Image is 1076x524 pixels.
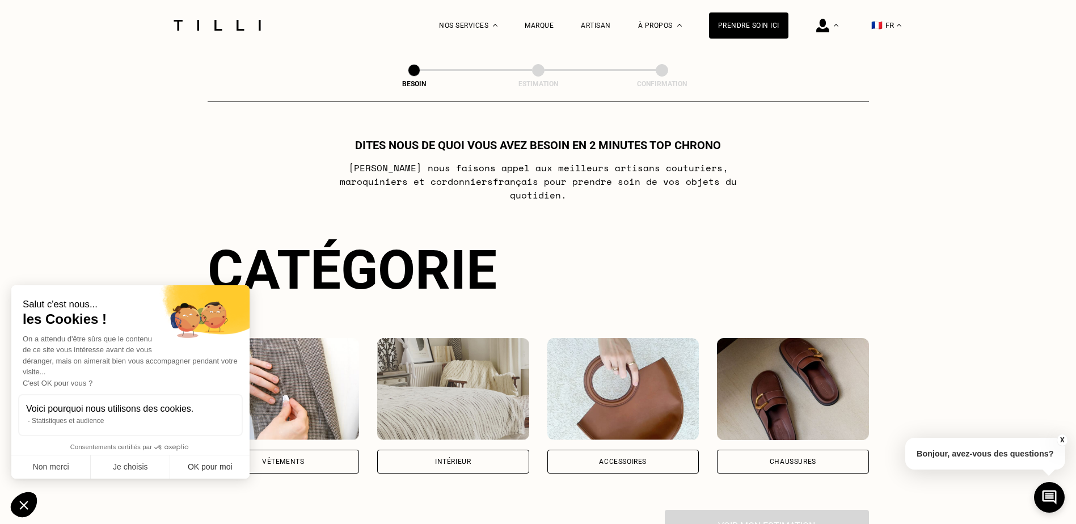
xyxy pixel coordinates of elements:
p: [PERSON_NAME] nous faisons appel aux meilleurs artisans couturiers , maroquiniers et cordonniers ... [313,161,763,202]
span: 🇫🇷 [871,20,883,31]
img: Menu déroulant [834,24,838,27]
div: Intérieur [435,458,471,465]
img: Logo du service de couturière Tilli [170,20,265,31]
a: Prendre soin ici [709,12,788,39]
p: Bonjour, avez-vous des questions? [905,438,1065,470]
div: Vêtements [262,458,304,465]
h1: Dites nous de quoi vous avez besoin en 2 minutes top chrono [355,138,721,152]
img: Vêtements [208,338,360,440]
img: Chaussures [717,338,869,440]
img: menu déroulant [897,24,901,27]
div: Besoin [357,80,471,88]
img: Intérieur [377,338,529,440]
img: icône connexion [816,19,829,32]
div: Confirmation [605,80,719,88]
img: Menu déroulant à propos [677,24,682,27]
div: Chaussures [770,458,816,465]
img: Menu déroulant [493,24,497,27]
div: Estimation [482,80,595,88]
div: Accessoires [599,458,647,465]
a: Artisan [581,22,611,29]
div: Catégorie [208,238,869,302]
a: Marque [525,22,554,29]
button: X [1056,434,1067,446]
img: Accessoires [547,338,699,440]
